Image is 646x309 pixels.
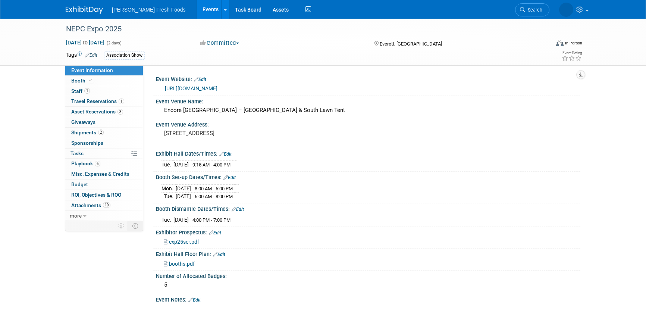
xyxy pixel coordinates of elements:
a: Edit [194,77,206,82]
td: Personalize Event Tab Strip [115,221,128,231]
span: 6 [95,161,100,166]
span: Attachments [71,202,110,208]
a: Shipments2 [65,128,143,138]
span: Budget [71,181,88,187]
span: Tasks [70,150,84,156]
img: Format-Inperson.png [556,40,564,46]
span: [PERSON_NAME] Fresh Foods [112,7,186,13]
td: Tags [66,51,97,60]
span: Asset Reservations [71,109,123,115]
a: Travel Reservations1 [65,96,143,106]
span: 4:00 PM - 7:00 PM [192,217,231,223]
a: Edit [209,230,221,235]
div: Event Notes: [156,294,580,304]
td: Tue. [161,216,173,224]
a: Edit [213,252,225,257]
a: Search [515,3,549,16]
span: Giveaways [71,119,95,125]
div: Booth Set-up Dates/Times: [156,172,580,181]
a: Giveaways [65,117,143,127]
div: Exhibitor Prospectus: [156,227,580,237]
img: ExhibitDay [66,6,103,14]
div: Encore [GEOGRAPHIC_DATA] – [GEOGRAPHIC_DATA] & South Lawn Tent [161,104,575,116]
span: Travel Reservations [71,98,124,104]
a: Misc. Expenses & Credits [65,169,143,179]
a: Staff1 [65,86,143,96]
span: Misc. Expenses & Credits [71,171,129,177]
a: Edit [223,175,236,180]
a: [URL][DOMAIN_NAME] [165,85,217,91]
span: Event Information [71,67,113,73]
a: Playbook6 [65,159,143,169]
div: Booth Dismantle Dates/Times: [156,203,580,213]
span: more [70,213,82,219]
div: Event Rating [562,51,582,55]
span: 6:00 AM - 8:00 PM [195,194,233,199]
td: [DATE] [173,216,189,224]
i: Booth reservation complete [89,78,92,82]
img: Courtney Law [559,3,573,17]
a: Attachments10 [65,200,143,210]
pre: [STREET_ADDRESS] [164,130,324,137]
td: Mon. [161,184,176,193]
a: Edit [85,53,97,58]
a: Tasks [65,149,143,159]
span: ROI, Objectives & ROO [71,192,121,198]
div: NEPC Expo 2025 [63,22,538,36]
span: (2 days) [106,41,122,46]
a: Edit [232,207,244,212]
div: Exhibit Hall Floor Plan: [156,249,580,258]
a: Booth [65,76,143,86]
span: Everett, [GEOGRAPHIC_DATA] [380,41,442,47]
a: Edit [188,297,201,303]
div: Event Venue Address: [156,119,580,128]
span: 3 [117,109,123,115]
span: 9:15 AM - 4:00 PM [192,162,231,168]
td: Toggle Event Tabs [128,221,143,231]
span: Playbook [71,160,100,166]
a: Budget [65,180,143,190]
span: 1 [84,88,90,94]
span: Booth [71,78,94,84]
div: Event Venue Name: [156,96,580,105]
span: to [82,40,89,46]
td: [DATE] [173,161,189,169]
a: Event Information [65,65,143,75]
span: Search [525,7,542,13]
td: [DATE] [176,193,191,200]
td: Tue. [161,193,176,200]
span: [DATE] [DATE] [66,39,105,46]
div: Event Website: [156,74,580,83]
td: Tue. [161,161,173,169]
div: Number of Allocated Badges: [156,271,580,280]
span: 8:00 AM - 5:00 PM [195,186,233,191]
span: Staff [71,88,90,94]
span: 1 [119,99,124,104]
div: 5 [161,279,575,291]
td: [DATE] [176,184,191,193]
span: booths.pdf [169,261,195,267]
button: Committed [198,39,242,47]
a: Edit [219,152,232,157]
div: Event Format [505,39,582,50]
span: exp25ser.pdf [169,239,199,245]
a: exp25ser.pdf [164,239,199,245]
div: Exhibit Hall Dates/Times: [156,148,580,158]
a: ROI, Objectives & ROO [65,190,143,200]
span: Shipments [71,129,104,135]
span: Sponsorships [71,140,103,146]
span: 2 [98,129,104,135]
div: In-Person [565,40,582,46]
a: Asset Reservations3 [65,107,143,117]
span: 10 [103,202,110,208]
a: booths.pdf [164,261,195,267]
a: Sponsorships [65,138,143,148]
a: more [65,211,143,221]
div: Association Show [104,51,145,59]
